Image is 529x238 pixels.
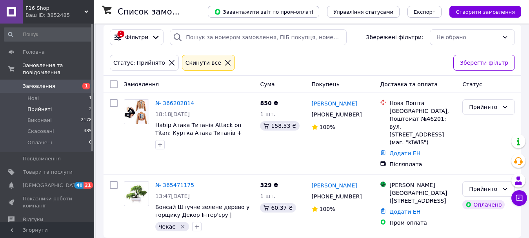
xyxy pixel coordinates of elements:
a: [PERSON_NAME] [312,100,357,107]
span: 21 [84,182,93,189]
span: Управління статусами [333,9,393,15]
input: Пошук за номером замовлення, ПІБ покупця, номером телефону, Email, номером накладної [170,29,346,45]
div: [PHONE_NUMBER] [310,191,364,202]
span: Замовлення [124,81,159,87]
span: Збережені фільтри: [366,33,424,41]
span: 485 [84,128,92,135]
button: Управління статусами [327,6,400,18]
a: Бонсай Штучне зелене дерево у горщику Декор Інтер'єру | Minimalism style [155,204,249,226]
span: Фільтри [125,33,148,41]
span: Відгуки [23,216,43,223]
span: Завантажити звіт по пром-оплаті [214,8,313,15]
span: Замовлення [23,83,55,90]
span: Прийняті [27,106,52,113]
span: 2 [89,106,92,113]
a: № 366202814 [155,100,194,106]
span: Замовлення та повідомлення [23,62,94,76]
a: [PERSON_NAME] [312,182,357,189]
div: [PHONE_NUMBER] [310,109,364,120]
span: Товари та послуги [23,169,73,176]
span: [DEMOGRAPHIC_DATA] [23,182,81,189]
div: Післяплата [389,160,456,168]
h1: Список замовлень [118,7,197,16]
span: Доставка та оплата [380,81,438,87]
img: Фото товару [124,100,149,124]
button: Створити замовлення [449,6,521,18]
span: 1 [89,95,92,102]
div: [PERSON_NAME] [389,181,456,189]
span: Cума [260,81,274,87]
span: F16 Shop [25,5,84,12]
div: Cкинути все [184,58,223,67]
input: Пошук [4,27,93,42]
div: Оплачено [462,200,505,209]
div: Статус: Прийнято [112,58,167,67]
div: 158.53 ₴ [260,121,299,131]
div: Пром-оплата [389,219,456,227]
span: 0 [89,139,92,146]
div: 60.37 ₴ [260,203,296,213]
span: 40 [75,182,84,189]
div: Ваш ID: 3852485 [25,12,94,19]
span: Головна [23,49,45,56]
div: Прийнято [469,103,499,111]
span: Виконані [27,117,52,124]
span: 1 шт. [260,193,275,199]
a: Фото товару [124,99,149,124]
span: Скасовані [27,128,54,135]
button: Чат з покупцем [511,190,527,206]
a: Створити замовлення [442,8,521,15]
span: Нові [27,95,39,102]
span: 2178 [81,117,92,124]
span: Показники роботи компанії [23,195,73,209]
span: 100% [320,206,335,212]
img: Фото товару [124,182,149,205]
div: Прийнято [469,185,499,193]
span: Створити замовлення [456,9,515,15]
span: Оплачені [27,139,52,146]
div: [GEOGRAPHIC_DATA] ([STREET_ADDRESS] [389,189,456,205]
span: 100% [320,124,335,130]
span: 13:47[DATE] [155,193,190,199]
span: Статус [462,81,482,87]
a: Фото товару [124,181,149,206]
span: 850 ₴ [260,100,278,106]
div: [GEOGRAPHIC_DATA], Поштомат №46201: вул. [STREET_ADDRESS] (маг. "KIWIS") [389,107,456,146]
span: 18:18[DATE] [155,111,190,117]
span: 1 шт. [260,111,275,117]
button: Експорт [407,6,442,18]
svg: Видалити мітку [180,223,186,230]
button: Завантажити звіт по пром-оплаті [208,6,319,18]
a: Додати ЕН [389,150,420,156]
div: Не обрано [436,33,499,42]
span: Чекає [158,223,175,230]
span: Покупець [312,81,340,87]
span: 1 [82,83,90,89]
button: Зберегти фільтр [453,55,515,71]
a: Додати ЕН [389,209,420,215]
span: Експорт [414,9,436,15]
span: Зберегти фільтр [460,58,508,67]
div: Нова Пошта [389,99,456,107]
span: 329 ₴ [260,182,278,188]
a: Набір Атака Титанів Attack on Titan: Куртка Атака Титанів + Рукавички | КОСПЛЕЙ COSPLAY ANIMЕ [155,122,245,152]
a: № 365471175 [155,182,194,188]
span: Повідомлення [23,155,61,162]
